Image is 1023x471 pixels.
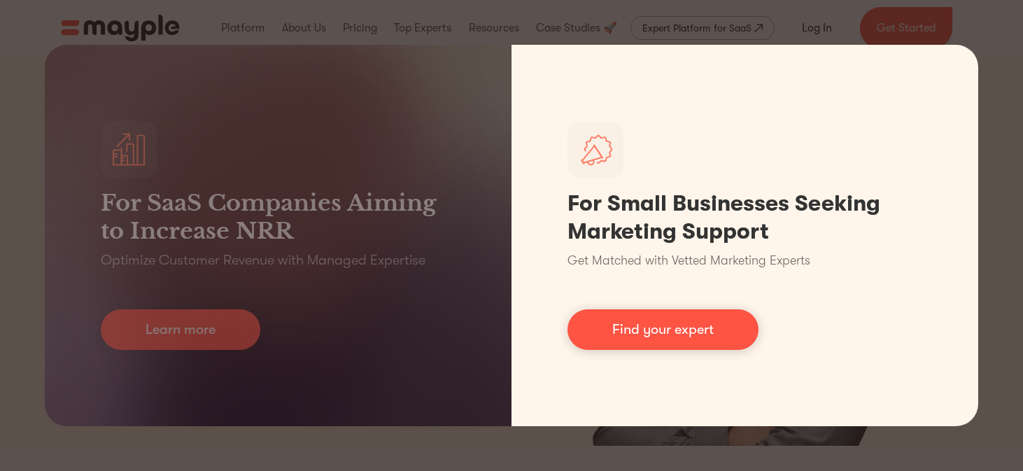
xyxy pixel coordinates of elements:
[101,309,260,350] a: Learn more
[567,309,759,350] a: Find your expert
[567,190,922,246] h1: For Small Businesses Seeking Marketing Support
[567,251,810,270] p: Get Matched with Vetted Marketing Experts
[101,251,425,270] p: Optimize Customer Revenue with Managed Expertise
[101,189,456,245] h3: For SaaS Companies Aiming to Increase NRR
